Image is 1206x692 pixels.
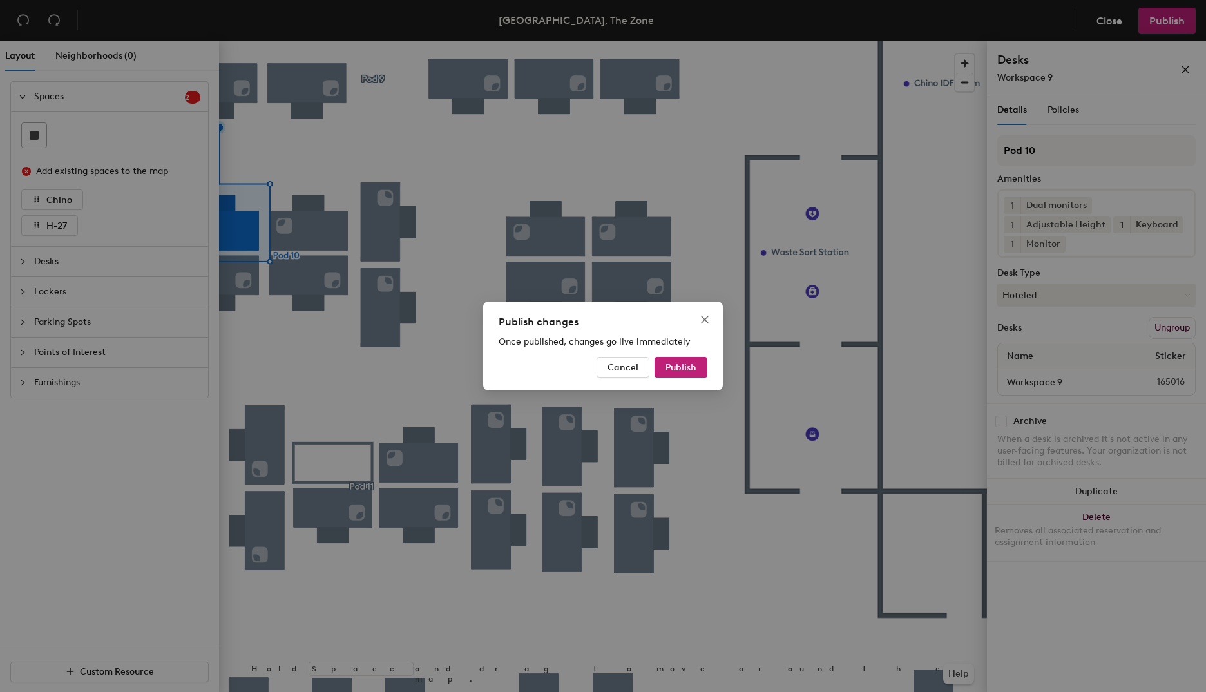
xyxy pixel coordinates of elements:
[608,362,638,373] span: Cancel
[597,357,649,378] button: Cancel
[700,314,710,325] span: close
[694,309,715,330] button: Close
[499,314,707,330] div: Publish changes
[655,357,707,378] button: Publish
[694,314,715,325] span: Close
[499,336,691,347] span: Once published, changes go live immediately
[665,362,696,373] span: Publish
